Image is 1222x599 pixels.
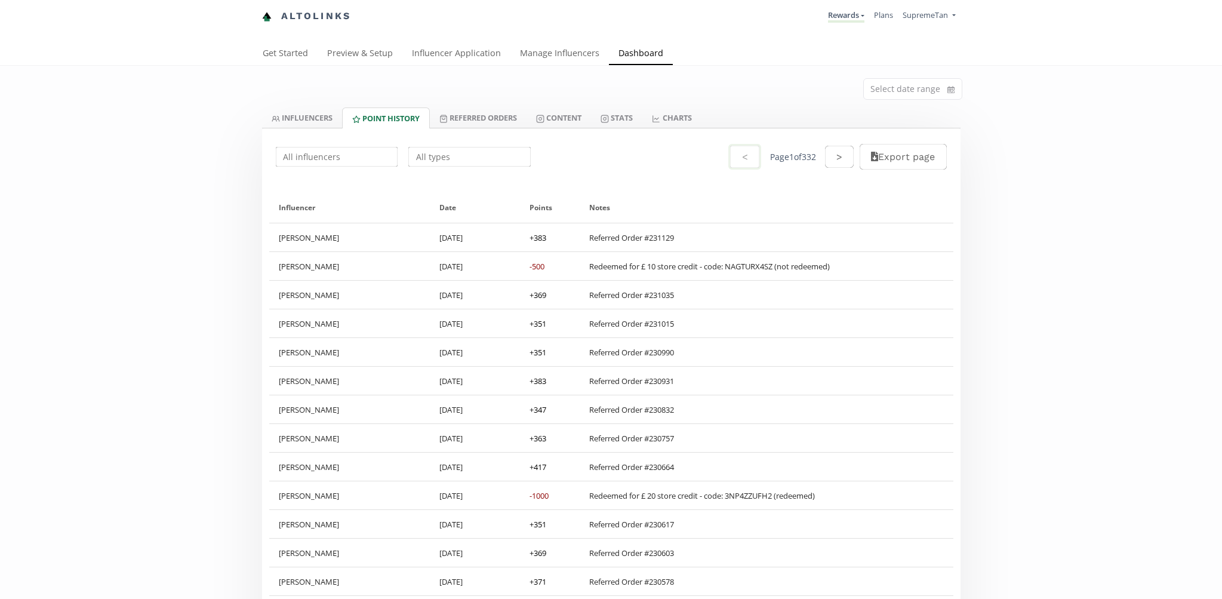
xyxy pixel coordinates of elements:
[589,404,674,415] div: Referred Order #230832
[269,424,430,452] div: [PERSON_NAME]
[262,107,342,128] a: INFLUENCERS
[530,318,546,329] div: + 351
[860,144,946,170] button: Export page
[589,548,674,558] div: Referred Order #230603
[318,42,402,66] a: Preview & Setup
[530,462,546,472] div: + 417
[589,261,830,272] div: Redeemed for £ 10 store credit - code: NAGTURX4SZ (not redeemed)
[269,567,430,595] div: [PERSON_NAME]
[589,462,674,472] div: Referred Order #230664
[825,146,854,168] button: >
[589,192,944,223] div: Notes
[530,192,570,223] div: Points
[589,232,674,243] div: Referred Order #231129
[589,318,674,329] div: Referred Order #231015
[430,367,520,395] div: [DATE]
[609,42,673,66] a: Dashboard
[530,261,544,272] div: -500
[12,12,50,48] iframe: chat widget
[253,42,318,66] a: Get Started
[589,490,815,501] div: Redeemed for £ 20 store credit - code: 3NP4ZZUFH2 (redeemed)
[530,290,546,300] div: + 369
[530,347,546,358] div: + 351
[828,10,864,23] a: Rewards
[530,376,546,386] div: + 383
[274,145,400,168] input: All influencers
[770,151,816,163] div: Page 1 of 332
[262,12,272,21] img: favicon-32x32.png
[269,453,430,481] div: [PERSON_NAME]
[589,576,674,587] div: Referred Order #230578
[728,144,761,170] button: <
[269,367,430,395] div: [PERSON_NAME]
[527,107,591,128] a: Content
[430,453,520,481] div: [DATE]
[439,192,510,223] div: Date
[589,347,674,358] div: Referred Order #230990
[903,10,955,23] a: SupremeTan
[947,84,955,96] svg: calendar
[430,281,520,309] div: [DATE]
[589,433,674,444] div: Referred Order #230757
[430,395,520,423] div: [DATE]
[269,252,430,280] div: [PERSON_NAME]
[530,433,546,444] div: + 363
[530,490,549,501] div: -1000
[342,107,430,128] a: Point HISTORY
[269,309,430,337] div: [PERSON_NAME]
[903,10,948,20] span: SupremeTan
[269,338,430,366] div: [PERSON_NAME]
[279,192,421,223] div: Influencer
[430,338,520,366] div: [DATE]
[430,510,520,538] div: [DATE]
[269,510,430,538] div: [PERSON_NAME]
[430,481,520,509] div: [DATE]
[530,232,546,243] div: + 383
[269,395,430,423] div: [PERSON_NAME]
[269,281,430,309] div: [PERSON_NAME]
[402,42,510,66] a: Influencer Application
[642,107,701,128] a: CHARTS
[430,252,520,280] div: [DATE]
[530,576,546,587] div: + 371
[407,145,532,168] input: All types
[530,404,546,415] div: + 347
[530,548,546,558] div: + 369
[430,424,520,452] div: [DATE]
[430,567,520,595] div: [DATE]
[589,290,674,300] div: Referred Order #231035
[269,481,430,509] div: [PERSON_NAME]
[589,519,674,530] div: Referred Order #230617
[262,7,352,26] a: Altolinks
[269,223,430,251] div: [PERSON_NAME]
[269,539,430,567] div: [PERSON_NAME]
[510,42,609,66] a: Manage Influencers
[430,107,527,128] a: Referred Orders
[591,107,642,128] a: Stats
[430,539,520,567] div: [DATE]
[874,10,893,20] a: Plans
[589,376,674,386] div: Referred Order #230931
[430,223,520,251] div: [DATE]
[430,309,520,337] div: [DATE]
[530,519,546,530] div: + 351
